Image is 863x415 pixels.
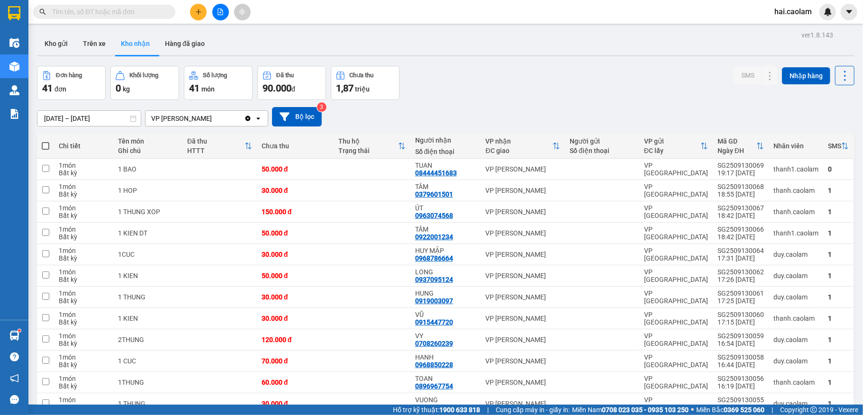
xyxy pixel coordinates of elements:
span: Miền Bắc [696,405,764,415]
div: VP [PERSON_NAME] [486,293,560,301]
div: 0968850228 [415,361,453,369]
button: plus [190,4,207,20]
button: Đơn hàng41đơn [37,66,106,100]
div: 0937095124 [415,276,453,283]
b: [PERSON_NAME] [12,61,54,106]
span: notification [10,374,19,383]
div: 16:44 [DATE] [718,361,764,369]
div: SG2509130060 [718,311,764,318]
div: 1 [828,272,849,280]
img: logo.jpg [103,12,126,35]
button: SMS [734,67,762,84]
sup: 3 [317,102,327,112]
div: TOAN [415,375,476,382]
button: file-add [212,4,229,20]
div: 16:54 [DATE] [718,340,764,347]
div: VP [PERSON_NAME] [486,379,560,386]
div: thanh.caolam [773,187,818,194]
span: question-circle [10,352,19,361]
div: 1 [828,208,849,216]
div: Chưa thu [350,72,374,79]
div: 1 món [59,268,109,276]
img: warehouse-icon [9,331,19,341]
div: 1 [828,379,849,386]
div: 1CUC [118,251,178,258]
div: Số điện thoại [415,148,476,155]
div: SG2509130069 [718,162,764,169]
svg: Clear value [244,115,252,122]
div: 30.000 đ [262,293,329,301]
div: 150.000 đ [262,208,329,216]
div: Người gửi [570,137,635,145]
div: 0896967754 [415,382,453,390]
div: 50.000 đ [262,229,329,237]
div: 08444451683 [415,169,457,177]
div: 120.000 đ [262,336,329,343]
span: 1,87 [336,82,354,94]
div: VP [PERSON_NAME] [486,208,560,216]
span: message [10,395,19,404]
img: warehouse-icon [9,62,19,72]
div: 0379601501 [415,190,453,198]
div: VP [PERSON_NAME] [486,336,560,343]
div: 1 món [59,162,109,169]
div: Khối lượng [129,72,158,79]
th: Toggle SortBy [639,134,713,159]
th: Toggle SortBy [182,134,257,159]
div: ĐC lấy [644,147,700,154]
span: kg [123,85,130,93]
div: Ghi chú [118,147,178,154]
div: 1 HOP [118,187,178,194]
div: Số điện thoại [570,147,635,154]
div: 1 món [59,353,109,361]
div: VP [PERSON_NAME] [486,251,560,258]
div: Bất kỳ [59,297,109,305]
button: Số lượng41món [184,66,253,100]
div: 17:15 [DATE] [718,318,764,326]
div: Bất kỳ [59,254,109,262]
div: VP [GEOGRAPHIC_DATA] [644,332,708,347]
div: VP [GEOGRAPHIC_DATA] [644,204,708,219]
div: 60.000 đ [262,379,329,386]
div: 18:42 [DATE] [718,212,764,219]
div: 30.000 đ [262,400,329,407]
button: Kho gửi [37,32,75,55]
span: aim [239,9,245,15]
button: caret-down [841,4,857,20]
div: 0915447720 [415,318,453,326]
div: 1 món [59,375,109,382]
div: 50.000 đ [262,272,329,280]
div: VP [PERSON_NAME] [486,187,560,194]
div: 1 món [59,183,109,190]
span: | [487,405,489,415]
div: Trạng thái [338,147,398,154]
div: 1 [828,187,849,194]
div: 1 món [59,247,109,254]
div: 17:25 [DATE] [718,297,764,305]
span: Miền Nam [572,405,689,415]
div: 1 THUNG XOP [118,208,178,216]
div: Bất kỳ [59,340,109,347]
div: 1 [828,357,849,365]
div: thanh1.caolam [773,229,818,237]
button: Đã thu90.000đ [257,66,326,100]
div: 19:17 [DATE] [718,169,764,177]
div: 1 [828,400,849,407]
div: VP [GEOGRAPHIC_DATA] [644,183,708,198]
div: SG2509130058 [718,353,764,361]
div: 0 [828,165,849,173]
div: VP nhận [486,137,553,145]
div: VP [GEOGRAPHIC_DATA] [644,396,708,411]
div: 0965123824 [415,404,453,411]
span: file-add [217,9,224,15]
span: Hỗ trợ kỹ thuật: [393,405,480,415]
button: Nhập hàng [782,67,830,84]
button: Hàng đã giao [157,32,212,55]
button: Bộ lọc [272,107,322,126]
span: plus [195,9,202,15]
span: hai.caolam [767,6,819,18]
div: SG2509130067 [718,204,764,212]
div: VP [PERSON_NAME] [486,315,560,322]
div: Chi tiết [59,142,109,150]
div: Bất kỳ [59,233,109,241]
